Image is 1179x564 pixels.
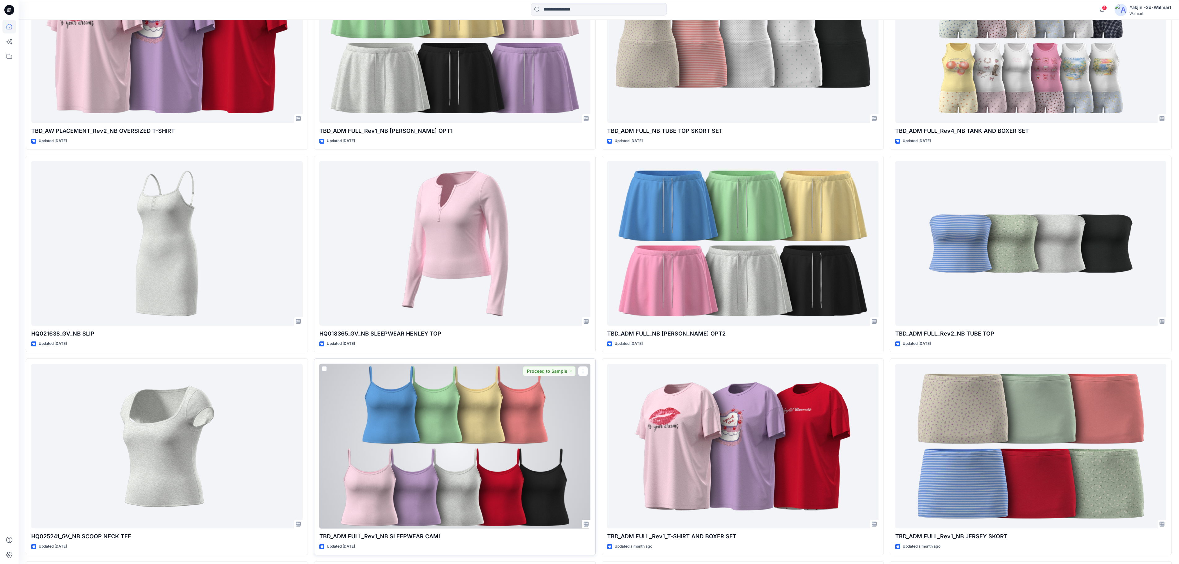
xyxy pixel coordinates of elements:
p: HQ025241_GV_NB SCOOP NECK TEE [31,532,303,541]
p: TBD_ADM FULL_Rev1_NB [PERSON_NAME] OPT1 [319,127,591,135]
div: Walmart [1129,11,1171,16]
a: TBD_ADM FULL_Rev1_NB SLEEPWEAR CAMI [319,364,591,529]
p: Updated a month ago [615,543,652,550]
a: HQ025241_GV_NB SCOOP NECK TEE [31,364,303,529]
a: TBD_ADM FULL_Rev1_T-SHIRT AND BOXER SET [607,364,879,529]
a: HQ018365_GV_NB SLEEPWEAR HENLEY TOP [319,161,591,326]
p: TBD_AW PLACEMENT_Rev2_NB OVERSIZED T-SHIRT [31,127,303,135]
p: TBD_ADM FULL_NB [PERSON_NAME] OPT2 [607,329,879,338]
span: 2 [1102,5,1107,10]
a: HQ021638_GV_NB SLIP [31,161,303,326]
p: Updated a month ago [903,543,940,550]
p: Updated [DATE] [327,543,355,550]
p: Updated [DATE] [39,341,67,347]
p: Updated [DATE] [327,138,355,144]
p: TBD_ADM FULL_Rev1_T-SHIRT AND BOXER SET [607,532,879,541]
p: Updated [DATE] [327,341,355,347]
p: TBD_ADM FULL_Rev1_NB JERSEY SKORT [895,532,1167,541]
p: Updated [DATE] [903,341,931,347]
p: Updated [DATE] [39,138,67,144]
p: Updated [DATE] [615,341,643,347]
p: HQ018365_GV_NB SLEEPWEAR HENLEY TOP [319,329,591,338]
a: TBD_ADM FULL_Rev1_NB JERSEY SKORT [895,364,1167,529]
a: TBD_ADM FULL_NB TERRY SKORT OPT2 [607,161,879,326]
p: TBD_ADM FULL_Rev1_NB SLEEPWEAR CAMI [319,532,591,541]
p: Updated [DATE] [903,138,931,144]
p: TBD_ADM FULL_Rev2_NB TUBE TOP [895,329,1167,338]
img: avatar [1115,4,1127,16]
div: Yakjin -3d-Walmart [1129,4,1171,11]
p: Updated [DATE] [39,543,67,550]
p: Updated [DATE] [615,138,643,144]
p: TBD_ADM FULL_Rev4_NB TANK AND BOXER SET [895,127,1167,135]
p: HQ021638_GV_NB SLIP [31,329,303,338]
p: TBD_ADM FULL_NB TUBE TOP SKORT SET [607,127,879,135]
a: TBD_ADM FULL_Rev2_NB TUBE TOP [895,161,1167,326]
